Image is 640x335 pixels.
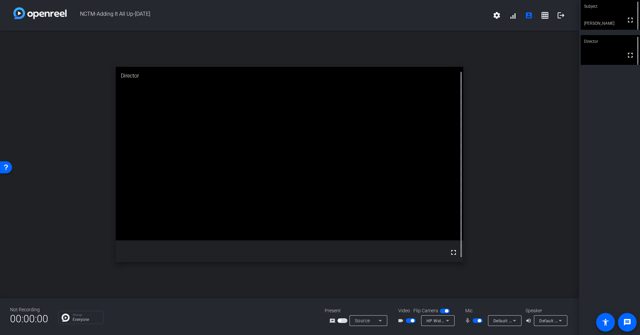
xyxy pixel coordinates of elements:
[398,317,406,325] mat-icon: videocam_outline
[62,314,70,322] img: Chat Icon
[525,11,533,19] mat-icon: account_box
[450,248,458,256] mat-icon: fullscreen
[10,306,48,313] div: Not Recording
[626,51,634,59] mat-icon: fullscreen
[73,318,100,322] p: Everyone
[355,318,370,323] span: Source
[398,307,410,314] span: Video
[541,11,549,19] mat-icon: grid_on
[413,307,438,314] span: Flip Camera
[459,307,526,314] div: Mic
[505,7,521,23] button: signal_cellular_alt
[557,11,565,19] mat-icon: logout
[493,11,501,19] mat-icon: settings
[465,317,473,325] mat-icon: mic_none
[116,67,463,85] div: Director
[329,317,337,325] mat-icon: screen_share_outline
[10,311,48,327] span: 00:00:00
[581,35,640,48] div: Director
[493,318,588,323] span: Default - Headset Microphone (Realtek(R) Audio)
[623,318,631,326] mat-icon: message
[602,318,610,326] mat-icon: accessibility
[13,7,67,19] img: white-gradient.svg
[626,16,634,24] mat-icon: fullscreen
[526,317,534,325] mat-icon: volume_up
[73,313,100,317] p: Group
[426,318,505,323] span: HP Wide Vision HD Camera (04f2:b6b6)
[539,318,616,323] span: Default - Headphone (Realtek(R) Audio)
[67,7,489,23] span: NCTM-Adding It All Up-[DATE]
[526,307,566,314] div: Speaker
[325,307,392,314] div: Present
